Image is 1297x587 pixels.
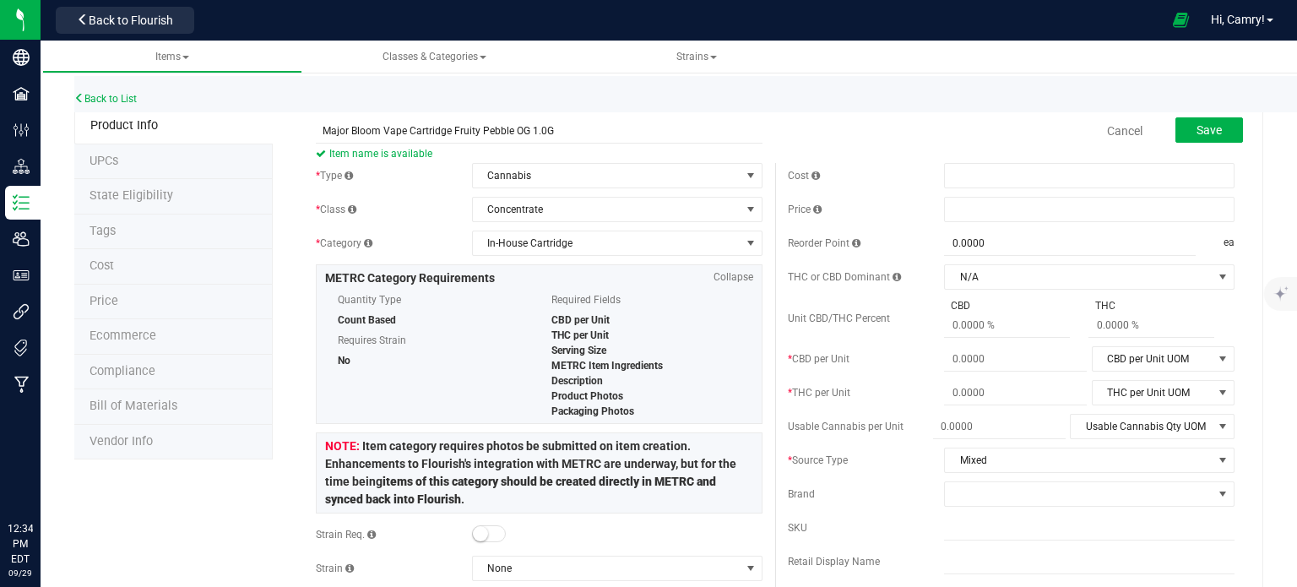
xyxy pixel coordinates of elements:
[316,563,354,574] span: Strain
[13,376,30,393] inline-svg: Manufacturing
[13,303,30,320] inline-svg: Integrations
[325,475,716,506] strong: items of this category should be created directly in METRC and synced back into Flourish
[741,164,762,188] span: select
[316,118,762,144] input: Item name
[338,287,527,313] span: Quantity Type
[1213,448,1234,472] span: select
[90,154,118,168] span: Tag
[325,271,495,285] span: METRC Category Requirements
[788,313,890,324] span: Unit CBD/THC Percent
[13,158,30,175] inline-svg: Distribution
[8,567,33,579] p: 09/29
[90,329,156,343] span: Ecommerce
[13,122,30,139] inline-svg: Configuration
[788,421,904,432] span: Usable Cannabis per Unit
[788,387,850,399] span: THC per Unit
[788,522,807,534] span: SKU
[316,237,372,249] span: Category
[1213,265,1234,289] span: select
[316,144,762,164] span: Item name is available
[676,51,717,63] span: Strains
[551,390,623,402] span: Product Photos
[945,448,1213,472] span: Mixed
[788,556,880,568] span: Retail Display Name
[788,204,822,215] span: Price
[1213,347,1234,371] span: select
[90,294,118,308] span: Price
[316,170,353,182] span: Type
[383,51,486,63] span: Classes & Categories
[944,347,1087,371] input: 0.0000
[155,51,189,63] span: Items
[8,521,33,567] p: 12:34 PM EDT
[714,269,753,285] span: Collapse
[945,265,1213,289] span: N/A
[90,188,173,203] span: Tag
[1088,298,1122,313] span: THC
[1175,117,1243,143] button: Save
[338,328,527,353] span: Requires Strain
[89,14,173,27] span: Back to Flourish
[741,198,762,221] span: select
[551,329,609,341] span: THC per Unit
[933,415,1066,438] input: 0.0000
[1093,347,1213,371] span: CBD per Unit UOM
[17,452,68,503] iframe: Resource center
[90,434,153,448] span: Vendor Info
[13,85,30,102] inline-svg: Facilities
[338,314,396,326] span: Count Based
[56,7,194,34] button: Back to Flourish
[788,271,901,283] span: THC or CBD Dominant
[90,399,177,413] span: Bill of Materials
[1093,381,1213,405] span: THC per Unit UOM
[13,194,30,211] inline-svg: Inventory
[90,258,114,273] span: Cost
[944,231,1196,255] input: 0.0000
[316,204,356,215] span: Class
[13,231,30,247] inline-svg: Users
[1107,122,1142,139] a: Cancel
[944,381,1087,405] input: 0.0000
[74,93,137,105] a: Back to List
[551,360,663,372] span: METRC Item Ingredients
[788,353,849,365] span: CBD per Unit
[473,557,741,580] span: None
[788,454,848,466] span: Source Type
[13,340,30,356] inline-svg: Tags
[1213,381,1234,405] span: select
[551,314,610,326] span: CBD per Unit
[90,224,116,238] span: Tag
[90,118,158,133] span: Product Info
[741,231,762,255] span: select
[551,345,606,356] span: Serving Size
[1213,415,1234,438] span: select
[473,164,741,188] span: Cannabis
[551,375,603,387] span: Description
[944,313,1070,337] input: 0.0000 %
[473,231,741,255] span: In-House Cartridge
[13,267,30,284] inline-svg: User Roles
[788,237,860,249] span: Reorder Point
[944,298,977,313] span: CBD
[1211,13,1265,26] span: Hi, Camry!
[473,198,741,221] span: Concentrate
[788,170,820,182] span: Cost
[1071,415,1213,438] span: Usable Cannabis Qty UOM
[316,529,376,541] span: Strain Req.
[90,364,155,378] span: Compliance
[551,287,741,313] span: Required Fields
[1162,3,1200,36] span: Open Ecommerce Menu
[338,355,350,367] span: No
[13,49,30,66] inline-svg: Company
[551,405,634,417] span: Packaging Photos
[788,488,815,500] span: Brand
[1224,231,1235,256] span: ea
[325,439,736,506] span: Item category requires photos be submitted on item creation. Enhancements to Flourish's integrati...
[1197,123,1222,137] span: Save
[1088,313,1214,337] input: 0.0000 %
